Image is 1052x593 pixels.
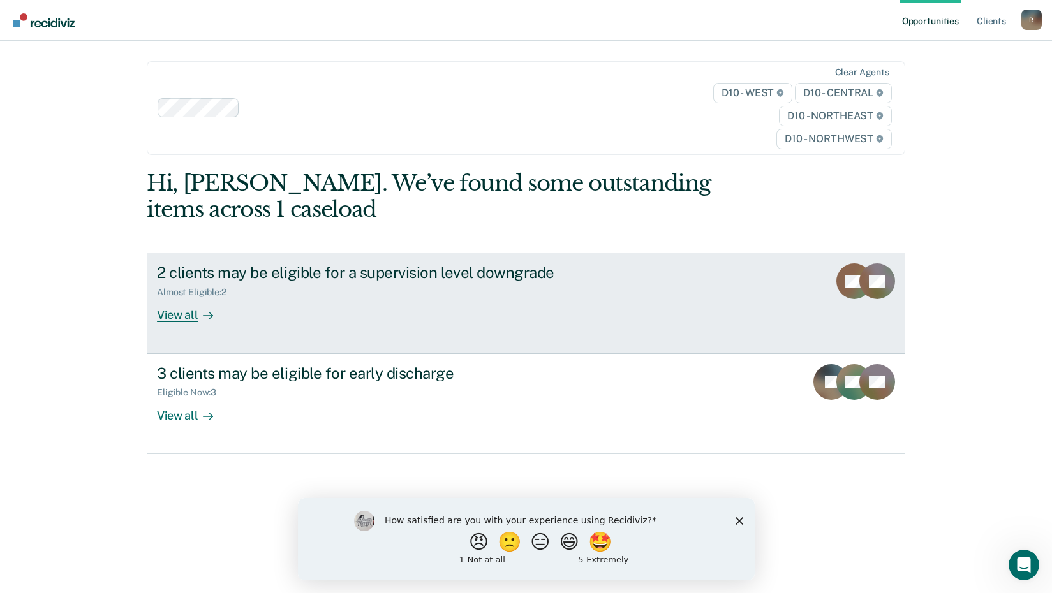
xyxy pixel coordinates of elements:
[147,170,753,223] div: Hi, [PERSON_NAME]. We’ve found some outstanding items across 1 caseload
[157,263,605,282] div: 2 clients may be eligible for a supervision level downgrade
[157,298,228,323] div: View all
[157,387,226,398] div: Eligible Now : 3
[1021,10,1042,30] button: Profile dropdown button
[157,364,605,383] div: 3 clients may be eligible for early discharge
[157,398,228,423] div: View all
[779,106,891,126] span: D10 - NORTHEAST
[776,129,891,149] span: D10 - NORTHWEST
[1021,10,1042,30] div: R
[298,498,755,580] iframe: Survey by Kim from Recidiviz
[13,13,75,27] img: Recidiviz
[713,83,792,103] span: D10 - WEST
[1009,550,1039,580] iframe: Intercom live chat
[147,354,905,454] a: 3 clients may be eligible for early dischargeEligible Now:3View all
[795,83,892,103] span: D10 - CENTRAL
[835,67,889,78] div: Clear agents
[147,253,905,353] a: 2 clients may be eligible for a supervision level downgradeAlmost Eligible:2View all
[157,287,237,298] div: Almost Eligible : 2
